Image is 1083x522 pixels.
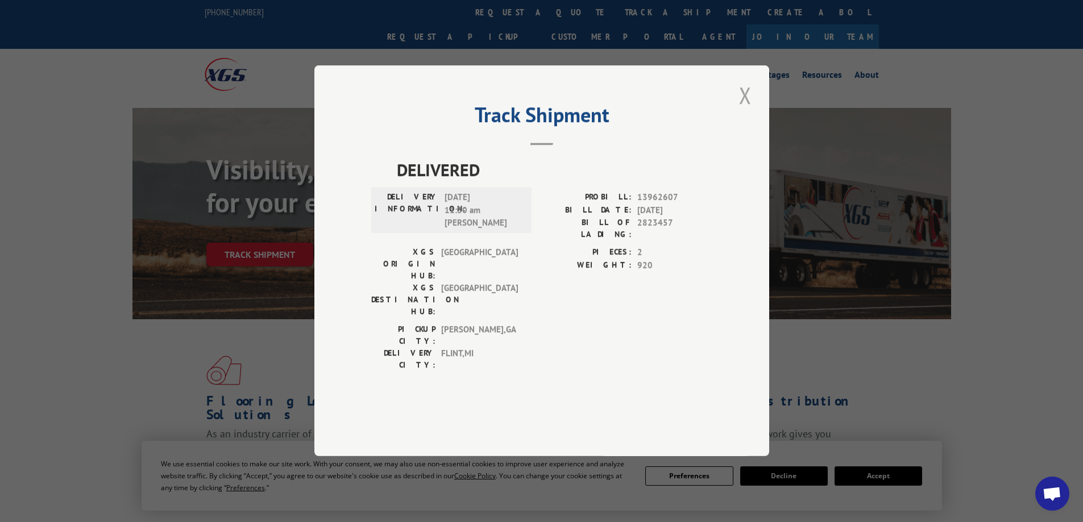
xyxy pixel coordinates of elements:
[637,191,712,204] span: 13962607
[637,247,712,260] span: 2
[371,324,435,348] label: PICKUP CITY:
[542,191,632,204] label: PROBILL:
[736,80,755,111] button: Close modal
[542,247,632,260] label: PIECES:
[637,217,712,241] span: 2823457
[441,247,518,282] span: [GEOGRAPHIC_DATA]
[375,191,439,230] label: DELIVERY INFORMATION:
[542,204,632,217] label: BILL DATE:
[441,324,518,348] span: [PERSON_NAME] , GA
[371,247,435,282] label: XGS ORIGIN HUB:
[445,191,521,230] span: [DATE] 11:30 am [PERSON_NAME]
[637,204,712,217] span: [DATE]
[1035,477,1069,511] a: Open chat
[397,157,712,183] span: DELIVERED
[441,282,518,318] span: [GEOGRAPHIC_DATA]
[542,259,632,272] label: WEIGHT:
[371,282,435,318] label: XGS DESTINATION HUB:
[637,259,712,272] span: 920
[371,107,712,128] h2: Track Shipment
[441,348,518,371] span: FLINT , MI
[371,348,435,371] label: DELIVERY CITY:
[542,217,632,241] label: BILL OF LADING:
